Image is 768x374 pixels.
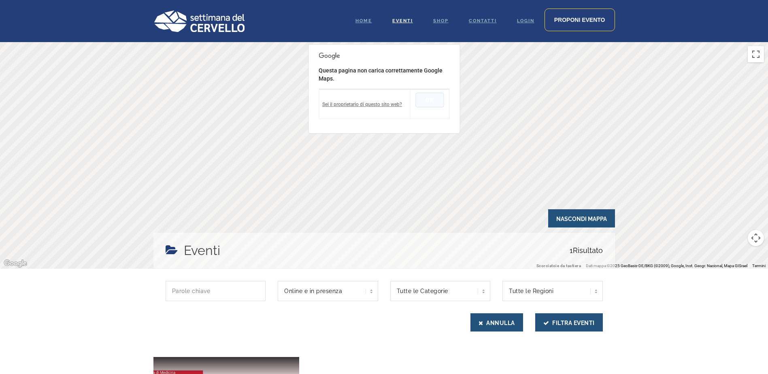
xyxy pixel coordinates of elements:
h4: Eventi [184,241,220,260]
span: Proponi evento [554,17,605,23]
span: Shop [433,18,449,23]
span: Home [355,18,372,23]
span: Login [517,18,534,23]
span: Dati mappa ©2025 GeoBasis-DE/BKG (©2009), Google, Inst. Geogr. Nacional, Mapa GISrael [586,263,747,268]
span: 1 [570,246,573,255]
input: Parole chiave [166,281,266,301]
span: Nascondi Mappa [548,209,615,227]
span: Eventi [392,18,413,23]
span: Questa pagina non carica correttamente Google Maps. [319,67,443,82]
a: Sei il proprietario di questo sito web? [322,102,402,107]
img: Google [2,258,29,269]
img: Logo [153,10,245,32]
button: Attiva/disattiva vista schermo intero [748,46,764,62]
a: Proponi evento [545,8,615,31]
button: Filtra Eventi [535,313,603,331]
button: Controlli di visualizzazione della mappa [748,230,764,246]
a: Termini (si apre in una nuova scheda) [752,263,766,268]
button: OK [415,93,444,107]
span: Risultato [570,241,603,260]
span: Contatti [469,18,497,23]
a: Visualizza questa zona in Google Maps (in una nuova finestra) [2,258,29,269]
button: Annulla [470,313,523,331]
